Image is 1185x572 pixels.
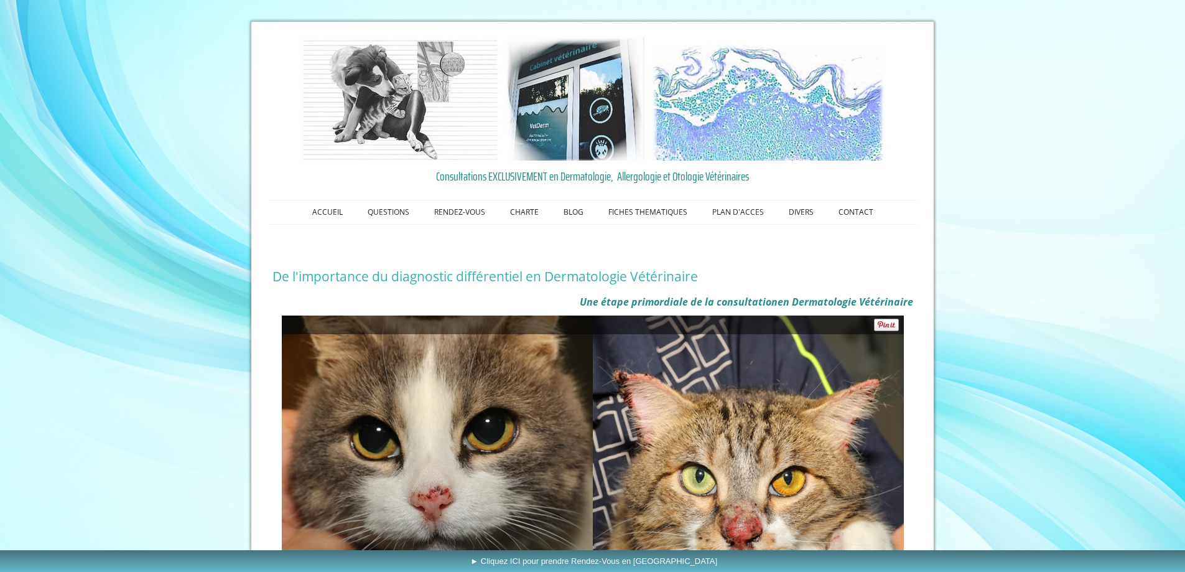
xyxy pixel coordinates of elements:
a: PLAN D'ACCES [700,200,776,224]
a: Consultations EXCLUSIVEMENT en Dermatologie, Allergologie et Otologie Vétérinaires [272,167,913,185]
a: BLOG [551,200,596,224]
a: RENDEZ-VOUS [422,200,498,224]
b: en Dermatologie Vétérinaire [778,295,913,309]
a: ACCUEIL [300,200,355,224]
a: CHARTE [498,200,551,224]
b: Une étape primordiale de la [580,295,714,309]
span: ► Cliquez ICI pour prendre Rendez-Vous en [GEOGRAPHIC_DATA] [470,556,717,566]
a: QUESTIONS [355,200,422,224]
a: CONTACT [826,200,886,224]
a: DIVERS [776,200,826,224]
b: consultation [717,295,778,309]
h1: De l'importance du diagnostic différentiel en Dermatologie Vétérinaire [272,268,913,284]
a: FICHES THEMATIQUES [596,200,700,224]
a: Pin It [874,319,901,331]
